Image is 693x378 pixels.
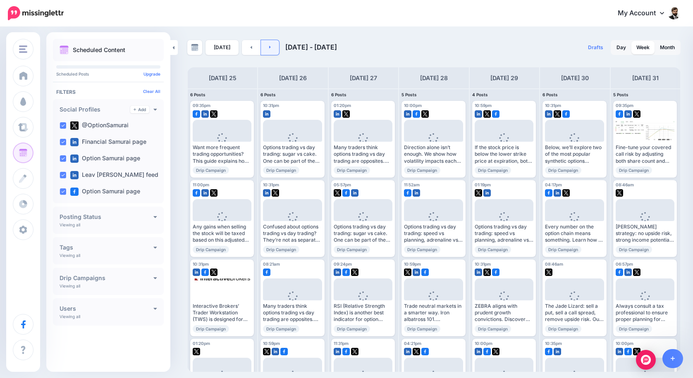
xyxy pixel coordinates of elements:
[475,303,533,323] div: ZEBRA aligns with prudent growth convictions. Discover alerts within our custom option strategy s...
[631,41,655,54] a: Week
[263,182,279,187] span: 10:31pm
[492,133,515,155] div: Loading
[263,269,270,276] img: facebook-square.png
[562,110,570,118] img: facebook-square.png
[404,246,440,253] span: Drip Campaign
[352,133,375,155] div: Loading
[545,144,604,164] div: Below, we’ll explore two of the most popular synthetic options strategies – synthetic calls and s...
[193,223,251,244] div: Any gains when selling the stock will be taxed based on this adjusted basis and the holding perio...
[211,133,234,155] div: Loading
[70,188,140,196] label: Option Samurai page
[475,269,482,276] img: linkedin-square.png
[70,171,79,179] img: linkedin-square.png
[404,166,440,174] span: Drip Campaign
[633,291,656,313] div: Loading
[193,246,229,253] span: Drip Campaign
[193,110,200,118] img: facebook-square.png
[492,269,499,276] img: facebook-square.png
[404,325,440,333] span: Drip Campaign
[351,348,358,355] img: twitter-square.png
[616,303,674,323] div: Always consult a tax professional to ensure proper planning for qualified covered calls and divid...
[545,303,604,323] div: The Jade Lizard: sell a put, sell a call spread, remove upside risk. Our video shows exactly how ...
[334,262,352,266] span: 09:24pm
[404,269,411,276] img: twitter-square.png
[613,92,628,97] span: 5 Posts
[351,189,358,197] img: linkedin-square.png
[475,144,533,164] div: If the stock price is below the lower strike price at expiration, both call options expire worthl...
[616,246,652,253] span: Drip Campaign
[616,325,652,333] span: Drip Campaign
[342,269,350,276] img: facebook-square.png
[334,110,341,118] img: linkedin-square.png
[616,166,652,174] span: Drip Campaign
[263,110,270,118] img: linkedin-square.png
[60,283,80,288] p: Viewing all
[404,262,421,266] span: 10:59pm
[60,253,80,258] p: Viewing all
[483,189,491,197] img: linkedin-square.png
[263,341,280,346] span: 10:59pm
[490,73,518,83] h4: [DATE] 29
[545,189,552,197] img: facebook-square.png
[616,262,633,266] span: 06:57pm
[612,41,631,54] a: Day
[492,348,499,355] img: twitter-square.png
[334,325,370,333] span: Drip Campaign
[201,189,209,197] img: linkedin-square.png
[545,103,561,108] span: 10:31pm
[143,71,160,76] a: Upgrade
[19,45,27,53] img: menu.png
[193,341,210,346] span: 01:20pm
[56,72,160,76] p: Scheduled Posts
[633,348,640,355] img: twitter-square.png
[70,188,79,196] img: facebook-square.png
[413,189,420,197] img: linkedin-square.png
[190,92,206,97] span: 6 Posts
[616,223,674,244] div: [PERSON_NAME] strategy: no upside risk, strong income potential. Watch our latest video guide and...
[420,73,448,83] h4: [DATE] 28
[263,189,270,197] img: linkedin-square.png
[334,348,341,355] img: linkedin-square.png
[616,103,633,108] span: 09:35pm
[404,110,411,118] img: linkedin-square.png
[60,45,69,55] img: calendar.png
[60,314,80,319] p: Viewing all
[475,103,492,108] span: 10:59pm
[563,133,586,155] div: Loading
[263,246,299,253] span: Drip Campaign
[263,144,322,164] div: Options trading vs day trading: sugar vs cake. One can be part of the other. Find out how in [DAT...
[583,40,608,55] a: Drafts
[636,350,656,370] div: Open Intercom Messenger
[334,269,341,276] img: linkedin-square.png
[421,110,429,118] img: twitter-square.png
[633,269,640,276] img: twitter-square.png
[483,269,491,276] img: twitter-square.png
[263,325,299,333] span: Drip Campaign
[401,92,417,97] span: 5 Posts
[616,348,623,355] img: linkedin-square.png
[334,341,349,346] span: 11:31pm
[334,246,370,253] span: Drip Campaign
[542,92,558,97] span: 6 Posts
[193,269,200,276] img: linkedin-square.png
[492,212,515,233] div: Loading
[609,3,681,24] a: My Account
[404,341,421,346] span: 04:21pm
[483,110,491,118] img: twitter-square.png
[404,189,411,197] img: facebook-square.png
[60,306,153,311] h4: Users
[334,303,392,323] div: RSI (Relative Strength Index) is another best indicator for option trading, revealing whether pri...
[193,103,210,108] span: 09:35pm
[616,269,623,276] img: facebook-square.png
[483,348,491,355] img: facebook-square.png
[404,303,463,323] div: Trade neutral markets in a smarter way. Iron albatross 101. Read more 👉 [URL]
[588,45,603,50] span: Drafts
[211,212,234,233] div: Loading
[210,110,217,118] img: twitter-square.png
[70,138,146,146] label: Financial Samurai page
[624,110,632,118] img: linkedin-square.png
[342,189,350,197] img: facebook-square.png
[492,110,499,118] img: facebook-square.png
[263,262,280,266] span: 08:21am
[206,40,239,55] a: [DATE]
